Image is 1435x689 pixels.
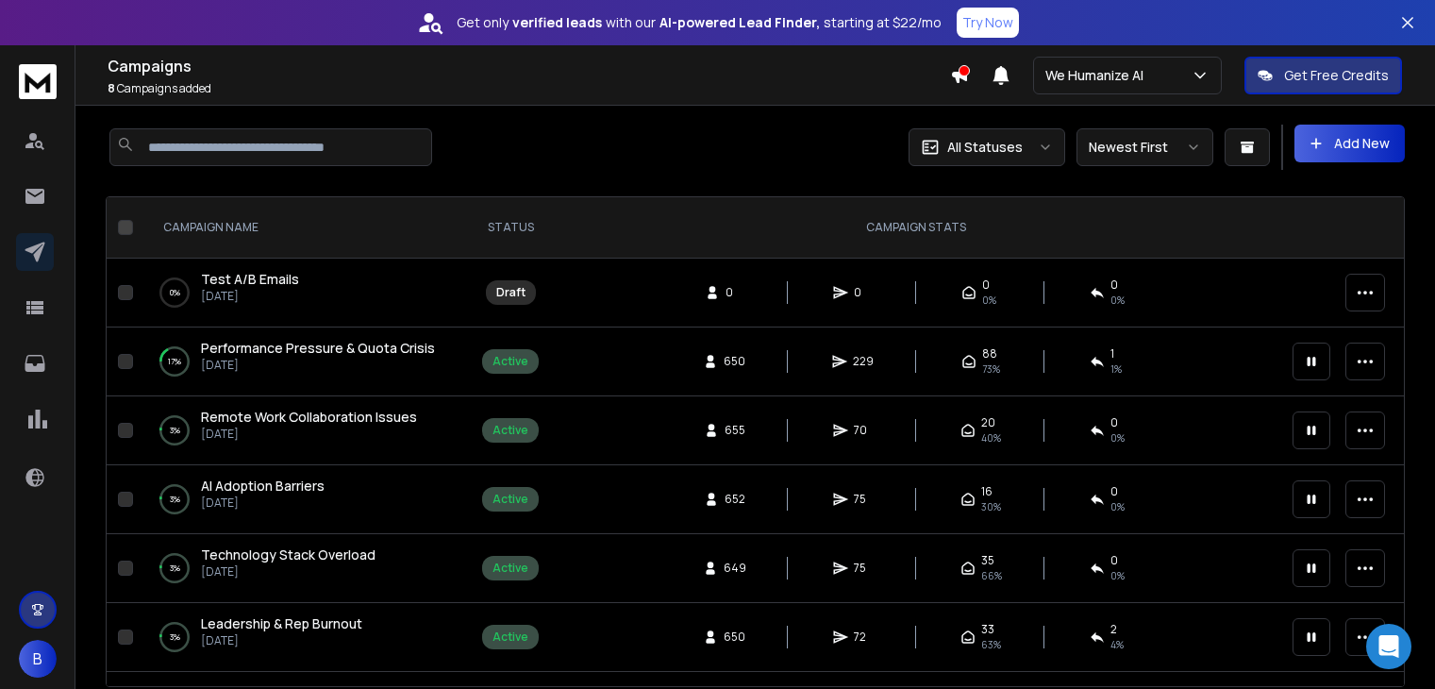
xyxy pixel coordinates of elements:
[201,614,362,633] a: Leadership & Rep Burnout
[19,640,57,678] button: B
[170,490,180,509] p: 3 %
[947,138,1023,157] p: All Statuses
[201,477,325,496] a: AI Adoption Barriers
[726,285,744,300] span: 0
[981,622,994,637] span: 33
[141,197,471,259] th: CAMPAIGN NAME
[141,396,471,465] td: 3%Remote Work Collaboration Issues[DATE]
[170,283,180,302] p: 0 %
[512,13,602,32] strong: verified leads
[957,8,1019,38] button: Try Now
[1294,125,1405,162] button: Add New
[854,630,873,645] span: 72
[981,637,1001,652] span: 63 %
[201,546,375,563] span: Technology Stack Overload
[201,477,325,495] span: AI Adoption Barriers
[201,339,435,357] span: Performance Pressure & Quota Crisis
[724,630,745,645] span: 650
[141,465,471,534] td: 3%AI Adoption Barriers[DATE]
[108,80,115,96] span: 8
[1110,622,1117,637] span: 2
[962,13,1013,32] p: Try Now
[201,289,299,304] p: [DATE]
[1110,346,1114,361] span: 1
[1110,499,1125,514] span: 0 %
[201,270,299,288] span: Test A/B Emails
[725,423,745,438] span: 655
[141,328,471,396] td: 17%Performance Pressure & Quota Crisis[DATE]
[1110,637,1124,652] span: 4 %
[168,352,181,371] p: 17 %
[1110,430,1125,445] span: 0 %
[201,633,362,648] p: [DATE]
[19,64,57,99] img: logo
[201,339,435,358] a: Performance Pressure & Quota Crisis
[1110,293,1125,308] span: 0%
[492,561,528,576] div: Active
[170,559,180,578] p: 3 %
[471,197,550,259] th: STATUS
[1110,361,1122,377] span: 1 %
[981,568,1002,583] span: 66 %
[201,427,417,442] p: [DATE]
[854,561,873,576] span: 75
[457,13,942,32] p: Get only with our starting at $22/mo
[1045,66,1151,85] p: We Humanize AI
[981,484,993,499] span: 16
[659,13,820,32] strong: AI-powered Lead Finder,
[550,197,1281,259] th: CAMPAIGN STATS
[141,603,471,672] td: 3%Leadership & Rep Burnout[DATE]
[725,492,745,507] span: 652
[981,553,994,568] span: 35
[1110,277,1118,293] span: 0
[982,361,1000,377] span: 73 %
[141,534,471,603] td: 3%Technology Stack Overload[DATE]
[201,496,325,511] p: [DATE]
[724,354,745,369] span: 650
[201,546,375,564] a: Technology Stack Overload
[853,354,874,369] span: 229
[201,270,299,289] a: Test A/B Emails
[141,259,471,328] td: 0%Test A/B Emails[DATE]
[201,408,417,426] span: Remote Work Collaboration Issues
[981,430,1001,445] span: 40 %
[982,293,996,308] span: 0%
[854,423,873,438] span: 70
[854,285,873,300] span: 0
[854,492,873,507] span: 75
[1244,57,1402,94] button: Get Free Credits
[201,564,375,580] p: [DATE]
[981,499,1001,514] span: 30 %
[492,423,528,438] div: Active
[1110,553,1118,568] span: 0
[170,628,180,647] p: 3 %
[492,630,528,645] div: Active
[1110,484,1118,499] span: 0
[981,415,995,430] span: 20
[201,614,362,632] span: Leadership & Rep Burnout
[1076,128,1213,166] button: Newest First
[982,277,990,293] span: 0
[108,55,950,77] h1: Campaigns
[1366,624,1411,669] div: Open Intercom Messenger
[492,354,528,369] div: Active
[201,408,417,427] a: Remote Work Collaboration Issues
[201,358,435,373] p: [DATE]
[492,492,528,507] div: Active
[982,346,997,361] span: 88
[108,81,950,96] p: Campaigns added
[724,561,746,576] span: 649
[496,285,526,300] div: Draft
[1110,568,1125,583] span: 0 %
[1284,66,1389,85] p: Get Free Credits
[1110,415,1118,430] span: 0
[170,421,180,440] p: 3 %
